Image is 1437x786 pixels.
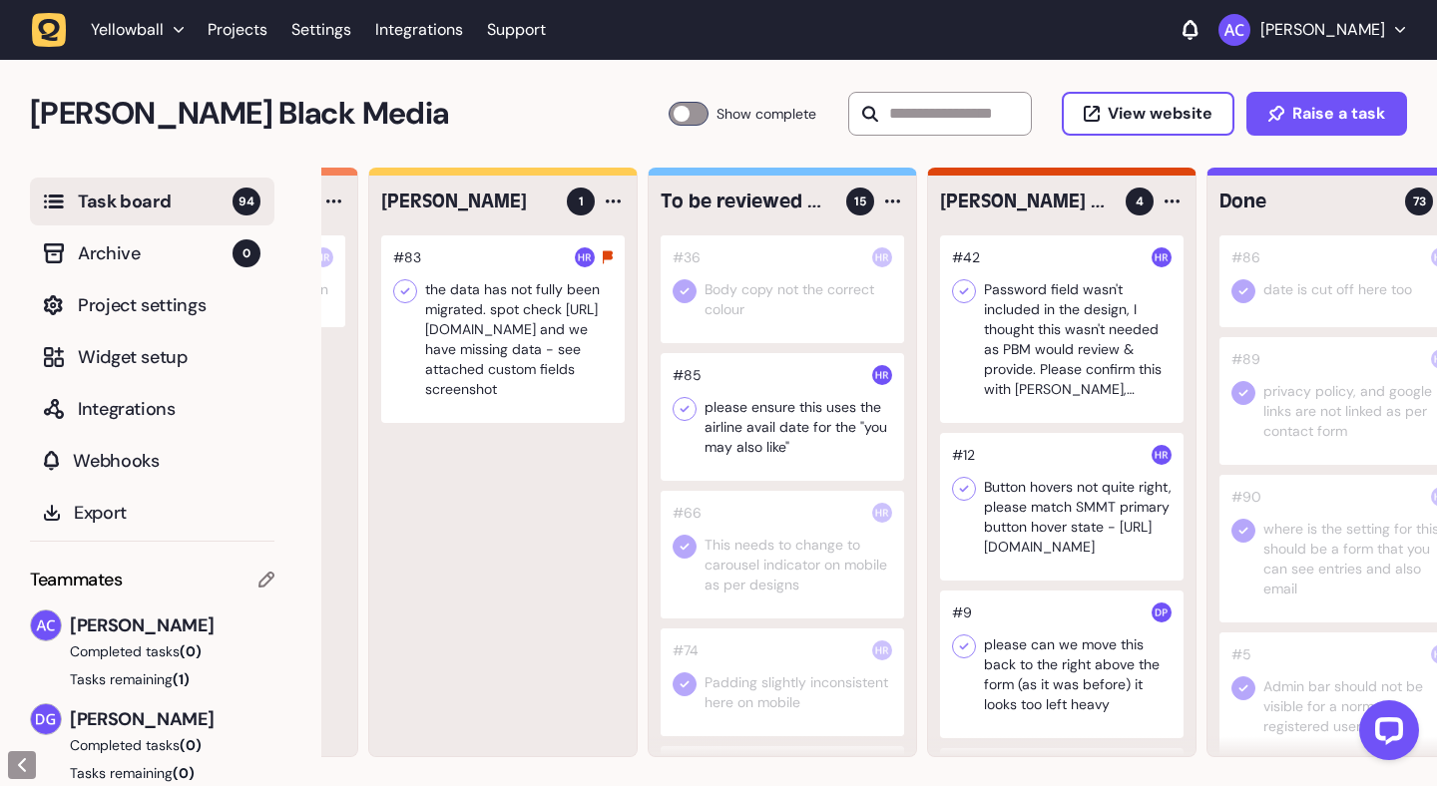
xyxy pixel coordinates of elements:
[1413,193,1426,210] span: 73
[30,437,274,485] button: Webhooks
[31,610,61,640] img: Ameet Chohan
[74,499,260,527] span: Export
[30,669,274,689] button: Tasks remaining(1)
[1246,92,1407,136] button: Raise a task
[1218,14,1405,46] button: [PERSON_NAME]
[872,247,892,267] img: Harry Robinson
[30,178,274,225] button: Task board94
[233,188,260,215] span: 94
[375,12,463,48] a: Integrations
[940,188,1112,215] h4: Ameet / Dan
[1260,20,1385,40] p: [PERSON_NAME]
[291,12,351,48] a: Settings
[30,333,274,381] button: Widget setup
[579,193,584,210] span: 1
[180,642,202,660] span: (0)
[1343,692,1427,776] iframe: LiveChat chat widget
[487,20,546,40] a: Support
[30,763,274,783] button: Tasks remaining(0)
[30,489,274,537] button: Export
[575,247,595,267] img: Harry Robinson
[73,447,260,475] span: Webhooks
[1062,92,1234,136] button: View website
[180,736,202,754] span: (0)
[381,188,553,215] h4: Harry
[1136,193,1144,210] span: 4
[1152,247,1172,267] img: Harry Robinson
[32,12,196,48] button: Yellowball
[717,102,816,126] span: Show complete
[70,611,274,639] span: [PERSON_NAME]
[1218,14,1250,46] img: Ameet Chohan
[1152,602,1172,622] img: Dan Pearson
[30,566,123,593] span: Teammates
[1292,106,1385,122] span: Raise a task
[30,641,258,661] button: Completed tasks(0)
[1152,445,1172,465] img: Harry Robinson
[78,395,260,423] span: Integrations
[30,385,274,433] button: Integrations
[70,705,274,733] span: [PERSON_NAME]
[872,503,892,523] img: Harry Robinson
[173,764,195,782] span: (0)
[233,239,260,267] span: 0
[1219,188,1391,215] h4: Done
[78,291,260,319] span: Project settings
[30,735,258,755] button: Completed tasks(0)
[854,193,866,210] span: 15
[872,365,892,385] img: Harry Robinson
[173,670,190,688] span: (1)
[30,229,274,277] button: Archive0
[78,239,233,267] span: Archive
[208,12,267,48] a: Projects
[1108,106,1212,122] span: View website
[313,247,333,267] img: Harry Robinson
[91,20,164,40] span: Yellowball
[31,704,61,734] img: David Groombridge
[30,90,669,138] h2: Penny Black Media
[872,640,892,660] img: Harry Robinson
[30,281,274,329] button: Project settings
[78,188,233,215] span: Task board
[78,343,260,371] span: Widget setup
[661,188,832,215] h4: To be reviewed by Yellowball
